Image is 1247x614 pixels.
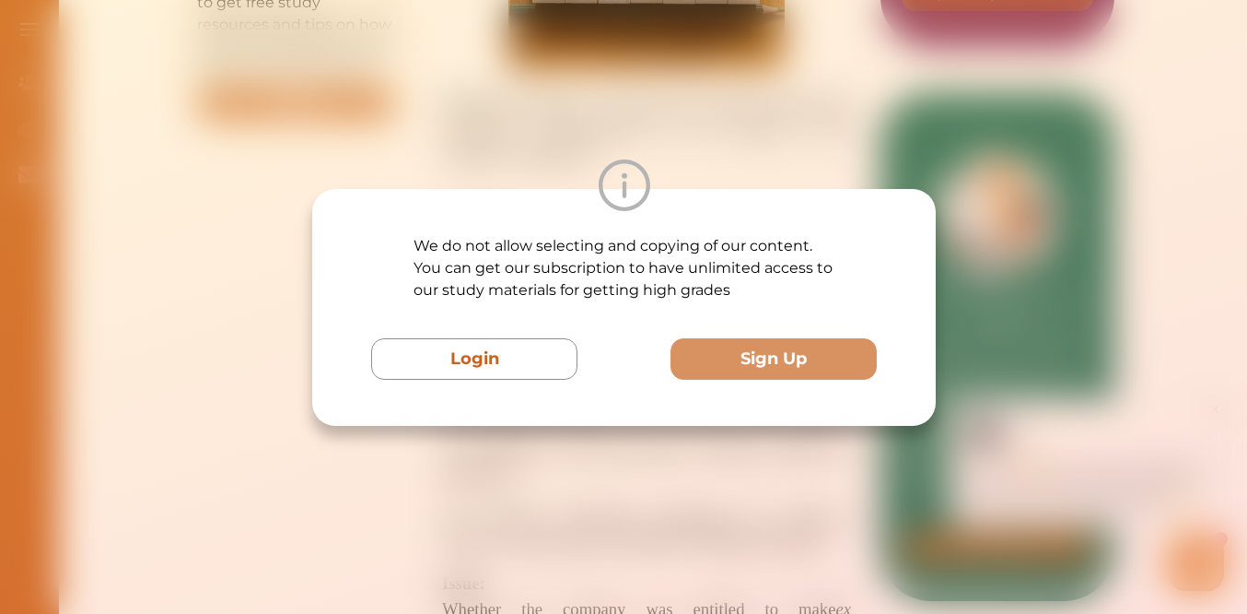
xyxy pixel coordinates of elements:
p: We do not allow selecting and copying of our content. You can get our subscription to have unlimi... [413,235,834,301]
span: 🌟 [367,99,384,117]
p: Hey there If you have any questions, I'm here to help! Just text back 'Hi' and choose from the fo... [161,63,405,117]
div: Nini [207,30,228,49]
span: 👋 [220,63,237,81]
img: Nini [161,18,196,53]
button: Login [371,338,577,380]
i: 1 [408,136,423,151]
button: Sign Up [670,338,877,380]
